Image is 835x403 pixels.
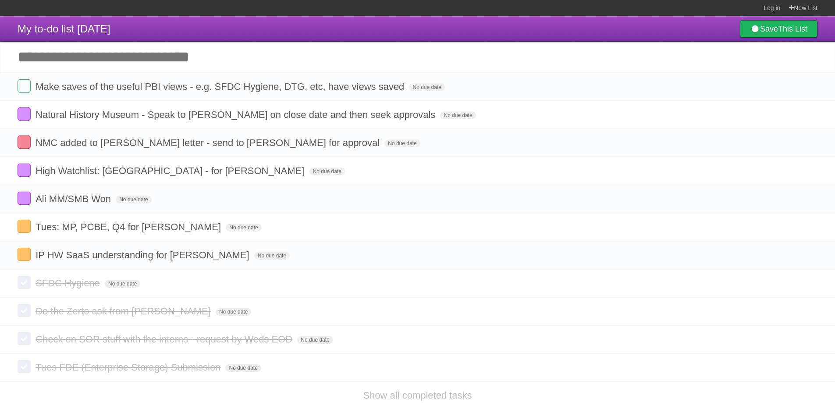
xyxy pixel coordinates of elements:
label: Done [18,192,31,205]
span: High Watchlist: [GEOGRAPHIC_DATA] - for [PERSON_NAME] [36,165,306,176]
span: SFDC Hygiene [36,278,102,289]
span: No due date [254,252,290,260]
span: No due date [309,168,345,175]
b: This List [778,25,807,33]
span: No due date [409,83,444,91]
label: Done [18,276,31,289]
span: Make saves of the useful PBI views - e.g. SFDC Hygiene, DTG, etc, have views saved [36,81,406,92]
span: No due date [225,364,261,372]
label: Done [18,248,31,261]
span: No due date [216,308,251,316]
span: Tues: MP, PCBE, Q4 for [PERSON_NAME] [36,221,223,232]
label: Done [18,164,31,177]
label: Done [18,79,31,93]
span: Tues FDE (Enterprise Storage) Submission [36,362,223,373]
span: Do the Zerto ask from [PERSON_NAME] [36,306,213,317]
span: Check on SOR stuff with the interns - request by Weds EOD [36,334,295,345]
label: Done [18,107,31,121]
span: No due date [440,111,476,119]
span: Ali MM/SMB Won [36,193,113,204]
span: My to-do list [DATE] [18,23,110,35]
label: Done [18,220,31,233]
a: SaveThis List [740,20,817,38]
span: Natural History Museum - Speak to [PERSON_NAME] on close date and then seek approvals [36,109,437,120]
span: No due date [116,196,151,203]
label: Done [18,136,31,149]
span: NMC added to [PERSON_NAME] letter - send to [PERSON_NAME] for approval [36,137,382,148]
a: Show all completed tasks [363,390,472,401]
label: Done [18,332,31,345]
span: No due date [297,336,333,344]
label: Done [18,360,31,373]
span: IP HW SaaS understanding for [PERSON_NAME] [36,250,251,260]
label: Done [18,304,31,317]
span: No due date [384,139,420,147]
span: No due date [226,224,261,232]
span: No due date [105,280,140,288]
